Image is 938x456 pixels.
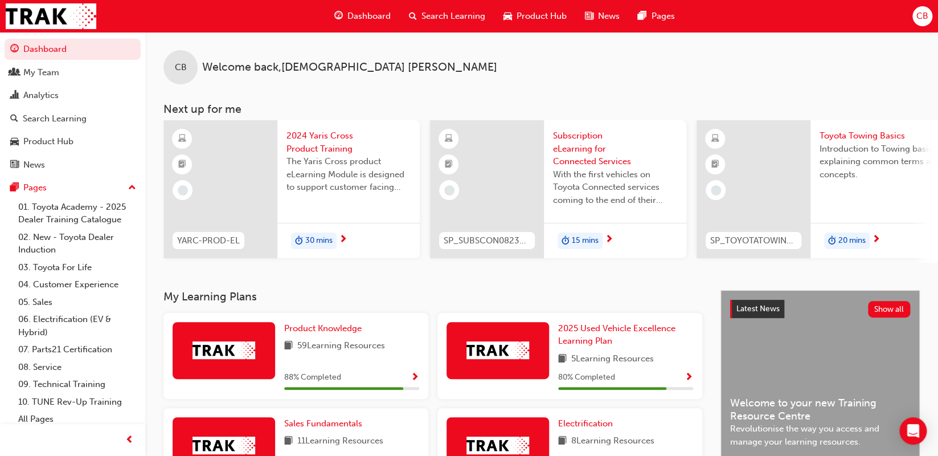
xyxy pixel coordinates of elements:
[576,5,629,28] a: news-iconNews
[444,185,454,196] span: learningRecordVerb_NONE-icon
[685,373,693,383] span: Show Progress
[286,129,411,155] span: 2024 Yaris Cross Product Training
[5,177,141,198] button: Pages
[598,10,620,23] span: News
[297,434,383,449] span: 11 Learning Resources
[145,103,938,116] h3: Next up for me
[730,300,910,318] a: Latest NewsShow all
[284,323,362,333] span: Product Knowledge
[14,393,141,411] a: 10. TUNE Rev-Up Training
[5,39,141,60] a: Dashboard
[409,9,417,23] span: search-icon
[445,157,453,172] span: booktick-icon
[23,89,59,102] div: Analytics
[868,301,911,317] button: Show all
[14,259,141,276] a: 03. Toyota For Life
[284,434,293,449] span: book-icon
[730,397,910,422] span: Welcome to your new Training Resource Centre
[553,129,677,168] span: Subscription eLearning for Connected Services
[5,36,141,177] button: DashboardMy TeamAnalyticsSearch LearningProduct HubNews
[23,181,47,194] div: Pages
[685,370,693,385] button: Show Progress
[5,62,141,83] a: My Team
[284,339,293,353] span: book-icon
[916,10,928,23] span: CB
[178,185,188,196] span: learningRecordVerb_NONE-icon
[192,437,255,454] img: Trak
[517,10,567,23] span: Product Hub
[334,9,343,23] span: guage-icon
[284,371,341,384] span: 88 % Completed
[558,418,613,429] span: Electrification
[163,120,420,258] a: YARC-PROD-EL2024 Yaris Cross Product TrainingThe Yaris Cross product eLearning Module is designed...
[23,112,87,125] div: Search Learning
[14,276,141,294] a: 04. Customer Experience
[430,120,686,258] a: SP_SUBSCON0823_ELSubscription eLearning for Connected ServicesWith the first vehicles on Toyota C...
[710,234,797,247] span: SP_TOYOTATOWING_0424
[14,294,141,311] a: 05. Sales
[295,234,303,249] span: duration-icon
[10,137,19,147] span: car-icon
[585,9,593,23] span: news-icon
[572,234,599,247] span: 15 mins
[711,132,719,146] span: learningResourceType_ELEARNING-icon
[10,160,19,170] span: news-icon
[163,290,702,303] h3: My Learning Plans
[711,157,719,172] span: booktick-icon
[284,418,362,429] span: Sales Fundamentals
[400,5,494,28] a: search-iconSearch Learning
[562,234,570,249] span: duration-icon
[571,434,654,449] span: 8 Learning Resources
[14,376,141,393] a: 09. Technical Training
[178,132,186,146] span: learningResourceType_ELEARNING-icon
[638,9,646,23] span: pages-icon
[339,235,347,245] span: next-icon
[14,198,141,229] a: 01. Toyota Academy - 2025 Dealer Training Catalogue
[553,168,677,207] span: With the first vehicles on Toyota Connected services coming to the end of their complimentary per...
[558,434,567,449] span: book-icon
[6,3,96,29] img: Trak
[651,10,674,23] span: Pages
[10,114,18,124] span: search-icon
[912,6,932,26] button: CB
[5,85,141,106] a: Analytics
[10,91,19,101] span: chart-icon
[305,234,333,247] span: 30 mins
[558,371,615,384] span: 80 % Completed
[571,352,654,367] span: 5 Learning Resources
[14,229,141,259] a: 02. New - Toyota Dealer Induction
[838,234,866,247] span: 20 mins
[605,235,613,245] span: next-icon
[178,157,186,172] span: booktick-icon
[558,322,693,348] a: 2025 Used Vehicle Excellence Learning Plan
[736,304,780,313] span: Latest News
[558,352,567,367] span: book-icon
[286,155,411,194] span: The Yaris Cross product eLearning Module is designed to support customer facing sales staff with ...
[347,10,391,23] span: Dashboard
[872,235,880,245] span: next-icon
[411,373,419,383] span: Show Progress
[411,370,419,385] button: Show Progress
[14,410,141,428] a: All Pages
[125,433,134,447] span: prev-icon
[466,437,529,454] img: Trak
[5,154,141,176] a: News
[23,66,59,79] div: My Team
[14,311,141,341] a: 06. Electrification (EV & Hybrid)
[192,341,255,359] img: Trak
[10,68,19,78] span: people-icon
[558,417,617,430] a: Electrification
[177,234,240,247] span: YARC-PROD-EL
[284,417,367,430] a: Sales Fundamentals
[128,181,136,196] span: up-icon
[558,323,675,347] span: 2025 Used Vehicle Excellence Learning Plan
[466,341,529,359] img: Trak
[14,359,141,376] a: 08. Service
[421,10,485,23] span: Search Learning
[23,158,45,172] div: News
[10,44,19,55] span: guage-icon
[503,9,512,23] span: car-icon
[711,185,721,196] span: learningRecordVerb_NONE-icon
